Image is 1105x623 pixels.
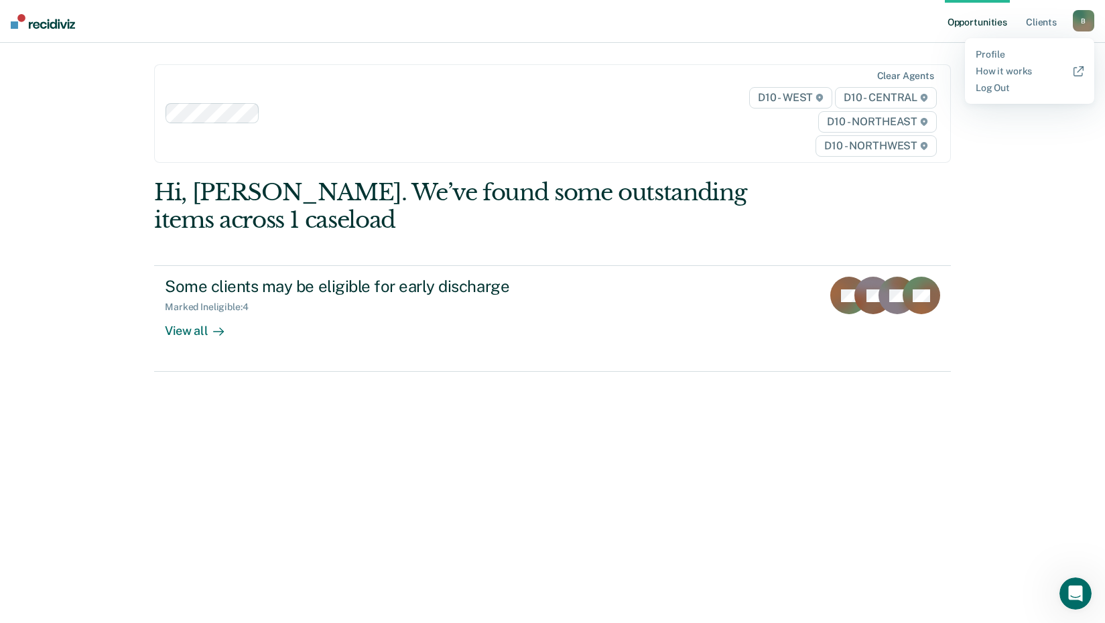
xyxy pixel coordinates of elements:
span: D10 - WEST [749,87,832,109]
a: Profile [976,49,1084,60]
a: Log Out [976,82,1084,94]
img: Recidiviz [11,14,75,29]
div: Marked Ineligible : 4 [165,301,259,313]
div: Clear agents [877,70,934,82]
iframe: Intercom live chat [1059,577,1092,610]
span: D10 - NORTHWEST [816,135,936,157]
button: B [1073,10,1094,31]
div: View all [165,313,240,339]
a: Some clients may be eligible for early dischargeMarked Ineligible:4View all [154,265,951,371]
span: D10 - NORTHEAST [818,111,936,133]
span: D10 - CENTRAL [835,87,937,109]
div: Hi, [PERSON_NAME]. We’ve found some outstanding items across 1 caseload [154,179,791,234]
a: How it works [976,66,1084,77]
div: Some clients may be eligible for early discharge [165,277,635,296]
